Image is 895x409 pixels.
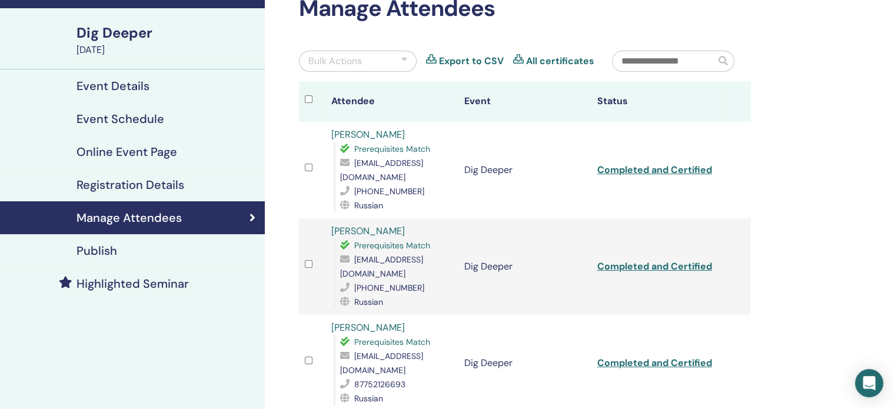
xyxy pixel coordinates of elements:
[76,211,182,225] h4: Manage Attendees
[331,225,405,237] a: [PERSON_NAME]
[340,158,423,182] span: [EMAIL_ADDRESS][DOMAIN_NAME]
[340,254,423,279] span: [EMAIL_ADDRESS][DOMAIN_NAME]
[76,178,184,192] h4: Registration Details
[69,23,265,57] a: Dig Deeper[DATE]
[76,112,164,126] h4: Event Schedule
[76,43,258,57] div: [DATE]
[308,54,362,68] div: Bulk Actions
[855,369,883,397] div: Open Intercom Messenger
[340,351,423,375] span: [EMAIL_ADDRESS][DOMAIN_NAME]
[591,81,724,122] th: Status
[354,186,424,197] span: [PHONE_NUMBER]
[597,357,712,369] a: Completed and Certified
[76,244,117,258] h4: Publish
[76,145,177,159] h4: Online Event Page
[331,321,405,334] a: [PERSON_NAME]
[331,128,405,141] a: [PERSON_NAME]
[354,393,383,404] span: Russian
[354,297,383,307] span: Russian
[325,81,458,122] th: Attendee
[76,79,149,93] h4: Event Details
[458,218,591,315] td: Dig Deeper
[597,164,712,176] a: Completed and Certified
[458,81,591,122] th: Event
[526,54,594,68] a: All certificates
[354,379,405,390] span: 87752126693
[76,23,258,43] div: Dig Deeper
[76,277,189,291] h4: Highlighted Seminar
[354,144,430,154] span: Prerequisites Match
[354,337,430,347] span: Prerequisites Match
[354,282,424,293] span: [PHONE_NUMBER]
[458,122,591,218] td: Dig Deeper
[354,240,430,251] span: Prerequisites Match
[354,200,383,211] span: Russian
[439,54,504,68] a: Export to CSV
[597,260,712,272] a: Completed and Certified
